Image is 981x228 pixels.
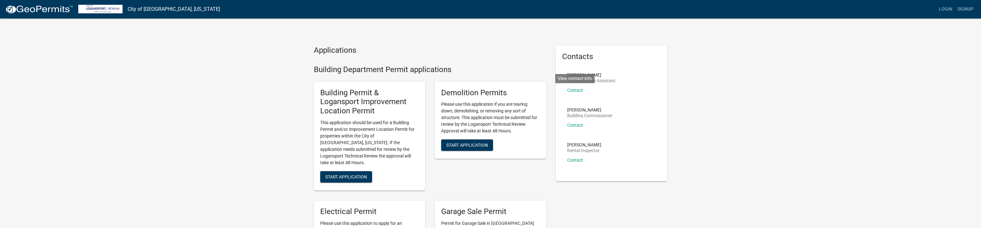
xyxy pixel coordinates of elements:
p: [PERSON_NAME] [567,108,612,112]
p: [PERSON_NAME] [567,73,616,77]
button: Start Application [320,171,372,183]
h4: Applications [314,46,546,55]
p: Rental Inspector [567,148,601,153]
p: This application should be used for a Building Permit and/or Improvement Location Permit for prop... [320,119,419,166]
p: Please use this application if you are tearing down, demolishing, or removing any sort of structu... [441,101,540,134]
p: Building Commissioner [567,113,612,118]
h5: Building Permit & Logansport Improvement Location Permit [320,88,419,116]
h5: Electrical Permit [320,207,419,216]
p: Permit for Garage Sale in [GEOGRAPHIC_DATA] [441,220,540,227]
img: City of Logansport, Indiana [78,5,123,13]
h4: Building Department Permit applications [314,65,546,74]
h5: Garage Sale Permit [441,207,540,216]
h5: Demolition Permits [441,88,540,97]
span: Start Application [325,174,367,179]
button: Start Application [441,139,493,151]
h5: Contacts [562,52,661,61]
a: Contact [567,158,583,163]
a: Login [936,3,955,15]
p: [PERSON_NAME] [567,143,601,147]
a: Signup [955,3,976,15]
a: Contact [567,123,583,128]
a: Contact [567,88,583,93]
span: Start Application [446,143,488,148]
a: City of [GEOGRAPHIC_DATA], [US_STATE] [128,4,220,15]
